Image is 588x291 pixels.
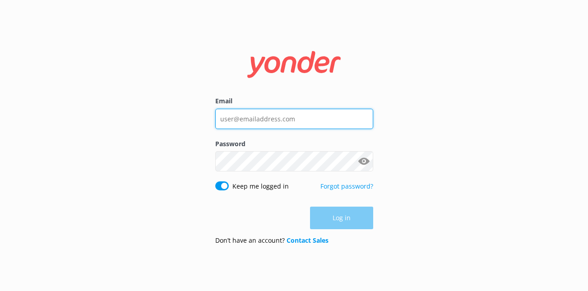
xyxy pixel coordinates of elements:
[287,236,329,245] a: Contact Sales
[320,182,373,190] a: Forgot password?
[215,96,373,106] label: Email
[355,152,373,171] button: Show password
[215,236,329,245] p: Don’t have an account?
[215,139,373,149] label: Password
[232,181,289,191] label: Keep me logged in
[215,109,373,129] input: user@emailaddress.com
